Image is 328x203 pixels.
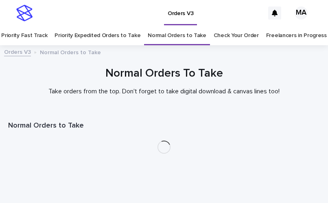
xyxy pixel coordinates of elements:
a: Freelancers in Progress [266,26,327,45]
a: Priority Fast Track [1,26,47,45]
div: MA [295,7,308,20]
p: Normal Orders to Take [40,47,101,56]
a: Check Your Order [214,26,259,45]
a: Priority Expedited Orders to Take [55,26,140,45]
h1: Normal Orders To Take [8,66,320,81]
img: stacker-logo-s-only.png [16,5,33,21]
a: Normal Orders to Take [148,26,206,45]
p: Take orders from the top. Don't forget to take digital download & canvas lines too! [8,88,320,95]
a: Orders V3 [4,47,31,56]
h1: Normal Orders to Take [8,121,320,131]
